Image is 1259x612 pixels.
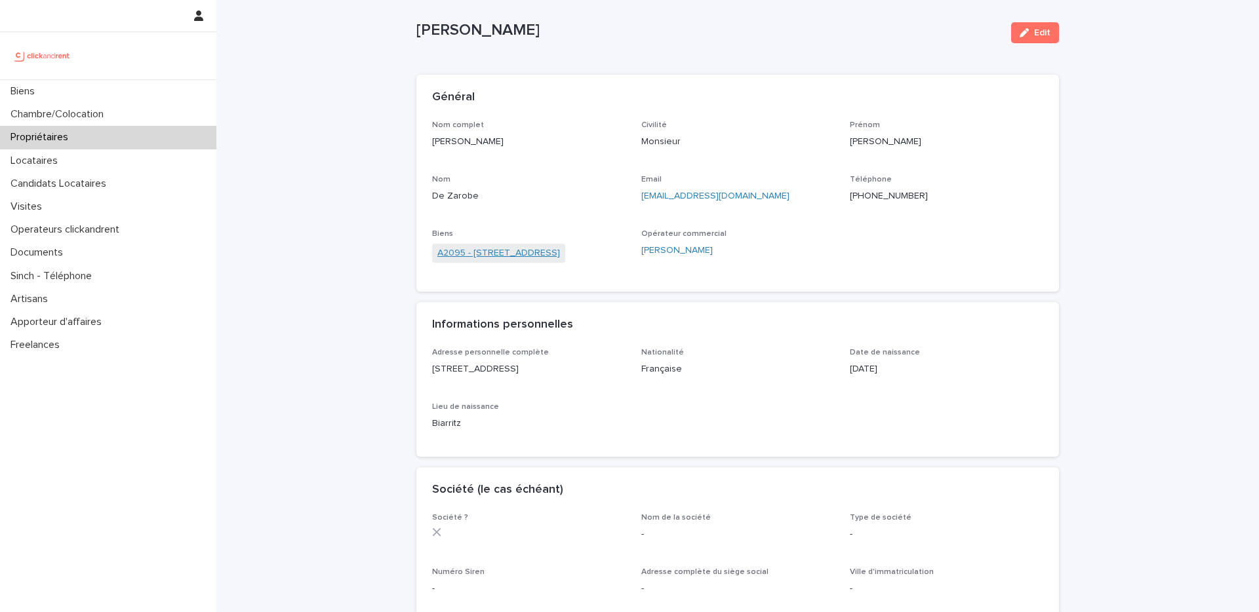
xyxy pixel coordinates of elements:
span: Email [641,176,662,183]
p: Biarritz [432,417,626,430]
p: [PERSON_NAME] [432,135,626,149]
p: [DATE] [850,362,1043,376]
span: Téléphone [850,176,892,183]
p: [STREET_ADDRESS] [432,362,626,376]
p: Operateurs clickandrent [5,223,130,236]
span: Civilité [641,121,667,129]
span: Nom [432,176,450,183]
p: Visites [5,201,52,213]
p: De Zarobe [432,189,626,203]
p: Freelances [5,339,70,351]
span: Nationalité [641,349,684,356]
img: UCB0brd3T0yccxBKYDjQ [10,43,74,69]
p: Propriétaires [5,131,79,143]
p: Chambre/Colocation [5,108,114,121]
span: Date de naissance [850,349,920,356]
a: [PERSON_NAME] [641,244,713,258]
span: Edit [1034,28,1050,37]
p: Artisans [5,293,58,305]
span: Opérateur commercial [641,230,727,238]
h2: Informations personnelles [432,318,573,332]
span: Nom de la société [641,514,711,522]
button: Edit [1011,22,1059,43]
span: Lieu de naissance [432,403,499,411]
p: - [641,582,835,596]
p: Sinch - Téléphone [5,270,102,282]
span: Adresse personnelle complète [432,349,549,356]
span: Société ? [432,514,468,522]
p: - [432,582,626,596]
h2: Général [432,90,475,105]
p: Monsieur [641,135,835,149]
p: Biens [5,85,45,98]
h2: Société (le cas échéant) [432,483,563,497]
span: Biens [432,230,453,238]
p: Locataires [5,155,68,167]
span: Adresse complète du siège social [641,568,769,576]
span: Numéro Siren [432,568,485,576]
span: Ville d'immatriculation [850,568,934,576]
p: Apporteur d'affaires [5,316,112,328]
p: Française [641,362,835,376]
span: Nom complet [432,121,484,129]
p: Documents [5,246,73,259]
span: Type de société [850,514,911,522]
a: A2095 - [STREET_ADDRESS] [437,246,560,260]
p: [PERSON_NAME] [850,135,1043,149]
p: Candidats Locataires [5,178,117,190]
span: Prénom [850,121,880,129]
p: [PERSON_NAME] [416,21,1001,40]
p: [PHONE_NUMBER] [850,189,1043,203]
p: - [850,582,1043,596]
p: - [850,527,1043,541]
a: [EMAIL_ADDRESS][DOMAIN_NAME] [641,191,789,201]
p: - [641,527,835,541]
